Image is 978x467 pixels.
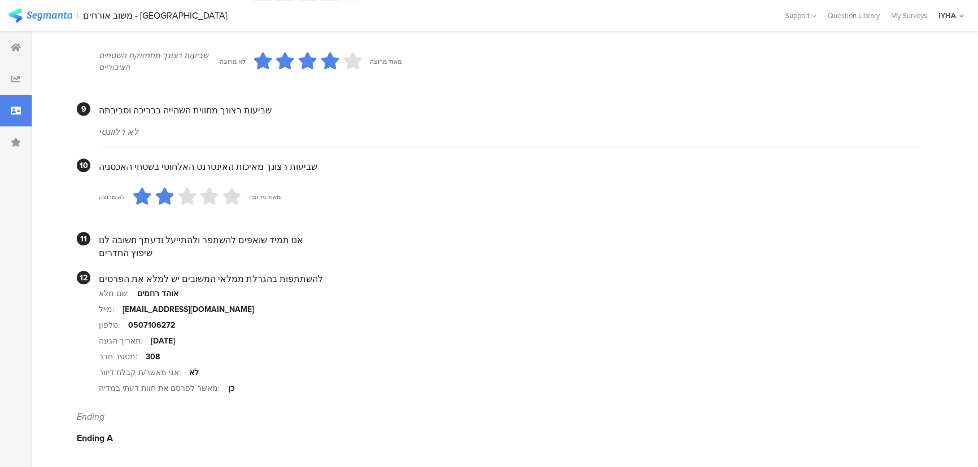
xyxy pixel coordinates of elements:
[77,158,90,172] div: 10
[99,104,924,117] div: שביעות רצונך מחווית השהייה בבריכה וסביבתה
[99,382,228,394] div: מאשר לפרסם את חוות דעתי במדיה:
[151,335,175,347] div: [DATE]
[99,192,125,201] div: לא מרוצה
[83,10,228,21] div: משוב אורחים - [GEOGRAPHIC_DATA]
[137,288,178,299] div: אוהד רחמים
[77,102,90,116] div: 9
[99,351,146,363] div: מספר חדר:
[77,271,90,284] div: 12
[77,9,78,22] div: |
[146,351,160,363] div: 308
[220,57,246,66] div: לא מרוצה
[370,57,401,66] div: מאוד מרוצה
[189,367,199,378] div: לא
[128,319,175,331] div: 0507106272
[8,8,72,23] img: segmanta logo
[99,367,189,378] div: אני מאשר/ת קבלת דיוור:
[99,319,128,331] div: טלפון:
[785,7,817,24] div: Support
[99,272,924,285] div: להשתתפות בהגרלת ממלאי המשובים יש למלא את הפרטים
[77,410,924,423] div: Ending
[77,431,924,444] div: Ending A
[99,125,924,138] div: לא רלוונטי
[938,10,956,21] div: IYHA
[885,10,933,21] a: My Surveys
[99,303,123,315] div: מייל:
[99,160,924,173] div: שביעות רצונך מאיכות האינטרנט האלחוטי בשטחי האכסניה
[822,10,885,21] a: Question Library
[99,246,924,259] div: שיפוץ החדרים
[249,192,281,201] div: מאוד מרוצה
[228,382,234,394] div: כן
[99,288,137,299] div: שם מלא:
[123,303,254,315] div: [EMAIL_ADDRESS][DOMAIN_NAME]
[77,232,90,245] div: 11
[99,50,220,73] div: שביעות רצונך מתחזוקת השטחים הציבוריים
[99,335,151,347] div: תאריך הגעה:
[99,233,924,246] div: אנו תמיד שואפים להשתפר ולהתייעל ודעתך חשובה לנו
